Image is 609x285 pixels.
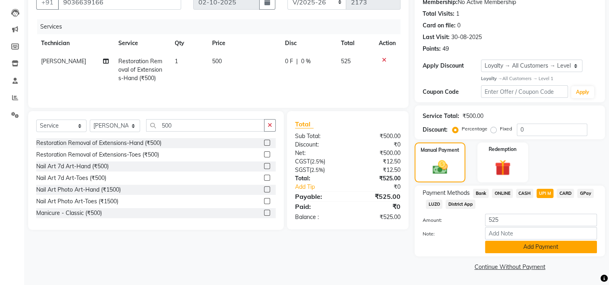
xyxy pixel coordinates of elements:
div: Total Visits: [423,10,454,18]
span: Restoration Removal of Extensions-Hand (₹500) [118,58,162,82]
div: Coupon Code [423,88,481,96]
div: All Customers → Level 1 [481,75,597,82]
span: ONLINE [492,189,513,198]
th: Price [207,34,280,52]
div: Apply Discount [423,62,481,70]
div: Last Visit: [423,33,450,41]
input: Enter Offer / Coupon Code [481,85,568,98]
div: Discount: [289,140,348,149]
span: 0 F [285,57,293,66]
span: Bank [473,189,489,198]
div: Sub Total: [289,132,348,140]
div: ( ) [289,166,348,174]
label: Percentage [462,125,487,132]
span: GPay [577,189,594,198]
div: ₹525.00 [348,192,407,201]
span: SGST [295,166,310,173]
div: Paid: [289,202,348,211]
span: CASH [516,189,533,198]
span: 2.5% [311,167,323,173]
div: Services [37,19,407,34]
div: Restoration Removal of Extensions-Hand (₹500) [36,139,161,147]
label: Redemption [489,146,516,153]
div: Nail Art Photo Art-Hand (₹1500) [36,186,121,194]
div: Balance : [289,213,348,221]
label: Manual Payment [421,147,459,154]
label: Fixed [500,125,512,132]
div: ₹500.00 [348,149,407,157]
div: Payable: [289,192,348,201]
button: Add Payment [485,241,597,253]
img: _gift.svg [490,158,516,178]
div: ₹500.00 [462,112,483,120]
div: ₹525.00 [348,213,407,221]
strong: Loyalty → [481,76,502,81]
div: ₹12.50 [348,157,407,166]
input: Add Note [485,227,597,240]
div: Total: [289,174,348,183]
div: Discount: [423,126,448,134]
span: 525 [341,58,351,65]
span: Total [295,120,314,128]
span: 500 [212,58,222,65]
span: 0 % [301,57,311,66]
div: 1 [456,10,459,18]
span: LUZO [426,200,442,209]
div: Nail Art 7d Art-Hand (₹500) [36,162,109,171]
label: Note: [417,230,479,237]
span: [PERSON_NAME] [41,58,86,65]
input: Amount [485,214,597,226]
th: Disc [280,34,336,52]
th: Qty [170,34,207,52]
th: Technician [36,34,114,52]
div: ( ) [289,157,348,166]
div: Restoration Removal of Extensions-Toes (₹500) [36,151,159,159]
span: 2.5% [312,158,324,165]
th: Total [336,34,374,52]
span: UPI M [537,189,554,198]
span: District App [446,200,475,209]
div: Manicure - Classic (₹500) [36,209,102,217]
span: 1 [175,58,178,65]
div: ₹500.00 [348,132,407,140]
input: Search or Scan [146,119,264,132]
div: 0 [457,21,460,30]
span: Payment Methods [423,189,470,197]
div: ₹0 [348,140,407,149]
div: Net: [289,149,348,157]
div: ₹525.00 [348,174,407,183]
button: Apply [571,86,594,98]
div: ₹12.50 [348,166,407,174]
a: Continue Without Payment [416,263,603,271]
span: CARD [557,189,574,198]
div: Points: [423,45,441,53]
div: 30-08-2025 [451,33,482,41]
div: 49 [442,45,449,53]
span: | [296,57,298,66]
th: Service [114,34,170,52]
div: Service Total: [423,112,459,120]
div: Nail Art 7d Art-Toes (₹500) [36,174,106,182]
span: CGST [295,158,310,165]
a: Add Tip [289,183,357,191]
div: ₹0 [348,202,407,211]
img: _cash.svg [428,159,452,176]
div: ₹0 [358,183,407,191]
th: Action [374,34,400,52]
div: Nail Art Photo Art-Toes (₹1500) [36,197,118,206]
div: Card on file: [423,21,456,30]
label: Amount: [417,217,479,224]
